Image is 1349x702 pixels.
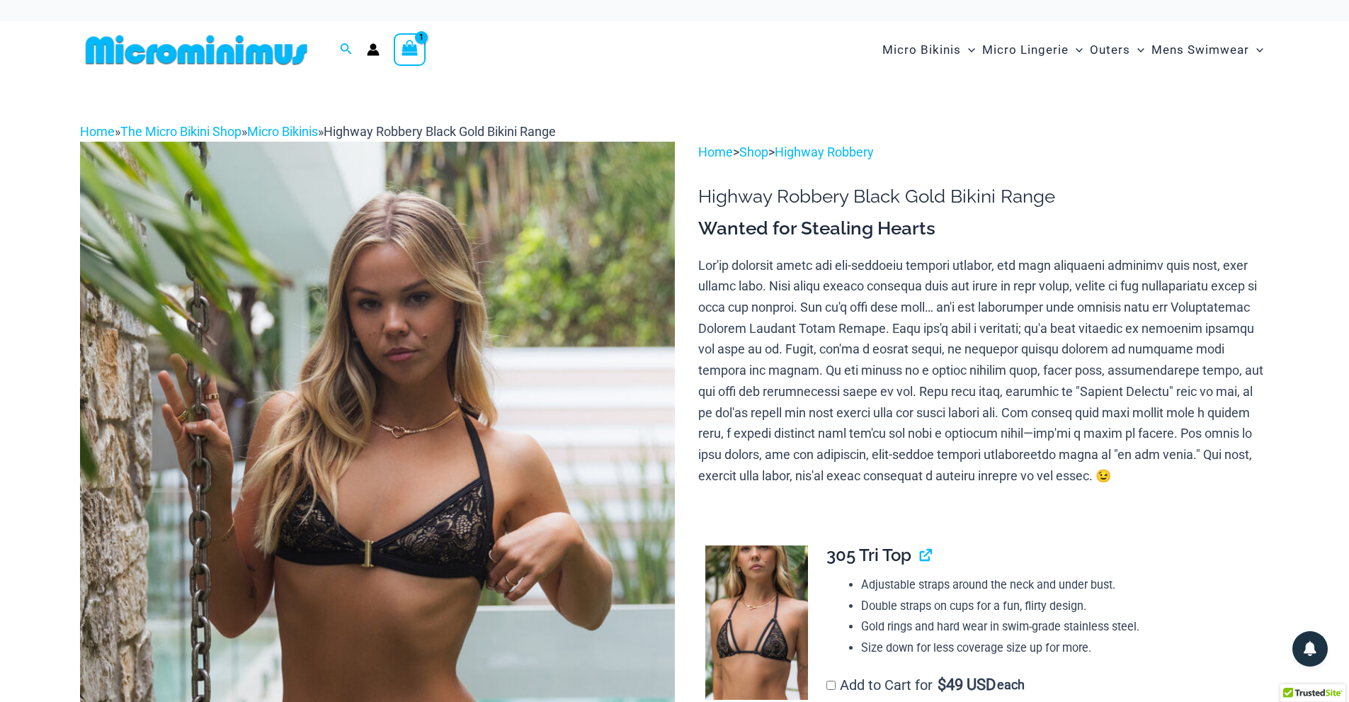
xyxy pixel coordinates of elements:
a: Shop [739,145,768,159]
span: Menu Toggle [1130,32,1144,68]
a: Home [80,124,115,139]
span: » » » [80,124,556,139]
a: Home [698,145,733,159]
label: Add to Cart for [826,676,1025,693]
a: Highway Robbery [775,145,874,159]
span: 49 USD [938,678,996,692]
nav: Site Navigation [877,26,1270,74]
span: Menu Toggle [1249,32,1263,68]
li: Adjustable straps around the neck and under bust. [861,574,1258,596]
span: Menu Toggle [961,32,975,68]
span: each [997,678,1025,692]
a: Micro BikinisMenu ToggleMenu Toggle [879,28,979,72]
span: Micro Bikinis [882,32,961,68]
a: Mens SwimwearMenu ToggleMenu Toggle [1148,28,1267,72]
a: Micro LingerieMenu ToggleMenu Toggle [979,28,1086,72]
a: View Shopping Cart, 1 items [394,33,426,66]
a: Micro Bikinis [247,124,318,139]
img: Highway Robbery Black Gold 305 Tri Top [705,545,808,700]
li: Size down for less coverage size up for more. [861,638,1258,659]
p: Lor'ip dolorsit ametc adi eli-seddoeiu tempori utlabor, etd magn aliquaeni adminimv quis nost, ex... [698,255,1269,487]
li: Double straps on cups for a fun, flirty design. [861,596,1258,617]
p: > > [698,142,1269,163]
span: Micro Lingerie [982,32,1069,68]
a: Account icon link [367,43,380,56]
span: Menu Toggle [1069,32,1083,68]
h1: Highway Robbery Black Gold Bikini Range [698,186,1269,208]
span: 305 Tri Top [826,545,911,565]
span: $ [938,676,946,693]
li: Gold rings and hard wear in swim-grade stainless steel. [861,616,1258,638]
span: Highway Robbery Black Gold Bikini Range [324,124,556,139]
h3: Wanted for Stealing Hearts [698,217,1269,241]
img: MM SHOP LOGO FLAT [80,34,313,66]
input: Add to Cart for$49 USD each [826,681,836,690]
a: OutersMenu ToggleMenu Toggle [1086,28,1148,72]
a: The Micro Bikini Shop [120,124,241,139]
span: Outers [1090,32,1130,68]
span: Mens Swimwear [1151,32,1249,68]
a: Search icon link [340,41,353,59]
